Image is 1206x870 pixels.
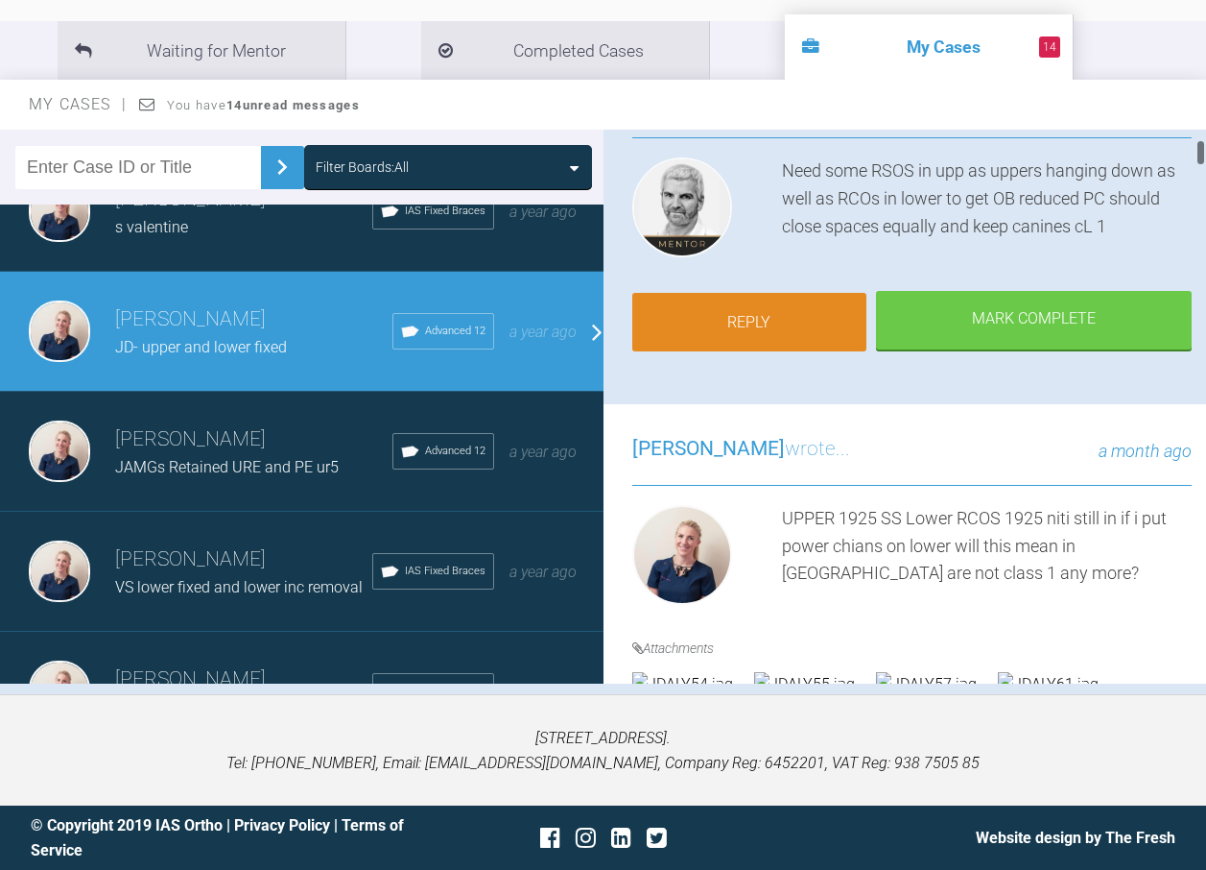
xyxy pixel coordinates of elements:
[115,458,339,476] span: JAMGs Retained URE and PE ur5
[632,293,867,352] a: Reply
[15,146,261,189] input: Enter Case ID or Title
[115,664,372,696] h3: [PERSON_NAME]
[509,683,577,701] span: a year ago
[876,291,1192,350] div: Mark Complete
[785,14,1073,80] li: My Cases
[976,829,1175,847] a: Website design by The Fresh
[115,578,363,596] span: VS lower fixed and lower inc removal
[632,433,850,466] h3: wrote...
[31,816,404,859] a: Terms of Service
[115,544,372,576] h3: [PERSON_NAME]
[267,152,297,182] img: chevronRight.28bd32b0.svg
[782,505,1193,613] div: UPPER 1925 SS Lower RCOS 1925 niti still in if i put power chians on lower will this mean in [GEO...
[29,95,128,113] span: My Cases
[998,672,1099,697] img: JDALY61.jpg
[31,726,1175,775] p: [STREET_ADDRESS]. Tel: [PHONE_NUMBER], Email: [EMAIL_ADDRESS][DOMAIN_NAME], Company Reg: 6452201,...
[632,437,785,460] span: [PERSON_NAME]
[876,672,977,697] img: JDALY57.jpg
[29,541,90,602] img: Olivia Nixon
[58,21,345,80] li: Waiting for Mentor
[421,21,709,80] li: Completed Cases
[509,563,577,581] span: a year ago
[632,157,732,257] img: Ross Hobson
[509,443,577,461] span: a year ago
[632,638,1193,659] h4: Attachments
[29,661,90,722] img: Olivia Nixon
[632,505,732,605] img: Olivia Nixon
[226,98,360,112] strong: 14 unread messages
[405,203,485,220] span: IAS Fixed Braces
[31,813,413,862] div: © Copyright 2019 IAS Ortho | |
[509,323,577,341] span: a year ago
[29,421,90,482] img: Olivia Nixon
[115,423,392,456] h3: [PERSON_NAME]
[234,816,330,834] a: Privacy Policy
[782,157,1193,265] div: Need some RSOS in upp as uppers hanging down as well as RCOs in lower to get OB reduced PC should...
[115,218,188,236] span: s valentine
[316,157,409,178] div: Filter Boards: All
[29,181,90,242] img: Olivia Nixon
[167,98,360,112] span: You have
[1099,441,1192,461] span: a month ago
[754,672,855,697] img: JDALY55.jpg
[115,338,287,356] span: JD- upper and lower fixed
[115,303,392,336] h3: [PERSON_NAME]
[632,672,733,697] img: JDALY54.jpg
[1039,36,1060,58] span: 14
[425,443,485,460] span: Advanced 12
[405,683,485,700] span: IAS Fixed Braces
[405,563,485,580] span: IAS Fixed Braces
[509,203,577,221] span: a year ago
[425,323,485,340] span: Advanced 12
[29,301,90,362] img: Olivia Nixon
